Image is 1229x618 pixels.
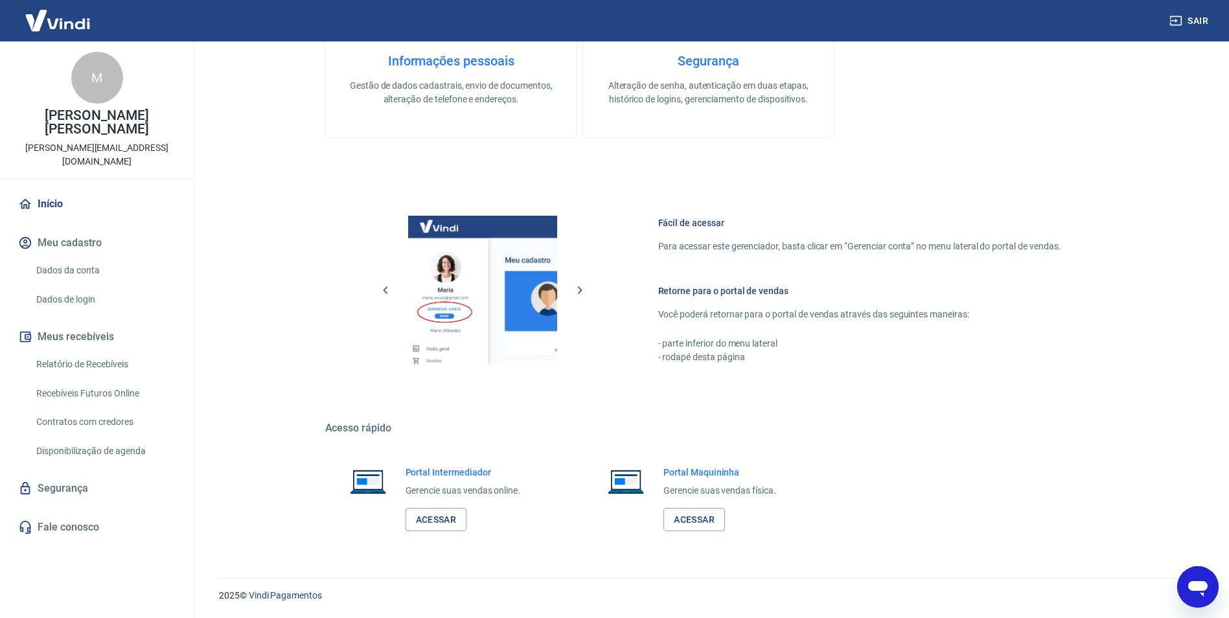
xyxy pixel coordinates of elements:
a: Dados da conta [31,257,178,284]
div: M [71,52,123,104]
h4: Segurança [604,53,813,69]
a: Relatório de Recebíveis [31,351,178,378]
iframe: Botão para abrir a janela de mensagens, conversa em andamento [1177,566,1219,608]
h6: Portal Intermediador [406,466,521,479]
h6: Retorne para o portal de vendas [658,284,1061,297]
img: Imagem da dashboard mostrando o botão de gerenciar conta na sidebar no lado esquerdo [408,216,557,365]
a: Acessar [406,508,467,532]
p: Gestão de dados cadastrais, envio de documentos, alteração de telefone e endereços. [347,79,556,106]
a: Vindi Pagamentos [249,590,322,601]
p: Alteração de senha, autenticação em duas etapas, histórico de logins, gerenciamento de dispositivos. [604,79,813,106]
p: - rodapé desta página [658,350,1061,364]
h6: Portal Maquininha [663,466,776,479]
button: Meu cadastro [16,229,178,257]
p: Gerencie suas vendas física. [663,484,776,498]
p: Para acessar este gerenciador, basta clicar em “Gerenciar conta” no menu lateral do portal de ven... [658,240,1061,253]
p: 2025 © [219,589,1198,602]
img: Vindi [16,1,100,40]
a: Contratos com credores [31,409,178,435]
h6: Fácil de acessar [658,216,1061,229]
h4: Informações pessoais [347,53,556,69]
button: Sair [1167,9,1213,33]
p: [PERSON_NAME][EMAIL_ADDRESS][DOMAIN_NAME] [10,141,183,168]
a: Início [16,190,178,218]
a: Segurança [16,474,178,503]
a: Disponibilização de agenda [31,438,178,464]
a: Recebíveis Futuros Online [31,380,178,407]
h5: Acesso rápido [325,422,1092,435]
img: Imagem de um notebook aberto [341,466,395,497]
p: Gerencie suas vendas online. [406,484,521,498]
a: Acessar [663,508,725,532]
p: - parte inferior do menu lateral [658,337,1061,350]
a: Dados de login [31,286,178,313]
a: Fale conosco [16,513,178,542]
p: [PERSON_NAME] [PERSON_NAME] [10,109,183,136]
p: Você poderá retornar para o portal de vendas através das seguintes maneiras: [658,308,1061,321]
button: Meus recebíveis [16,323,178,351]
img: Imagem de um notebook aberto [599,466,653,497]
